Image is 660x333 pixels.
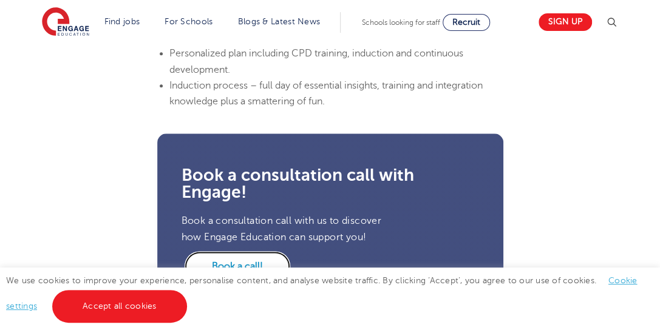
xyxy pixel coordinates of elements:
[539,13,592,31] a: Sign up
[362,18,440,27] span: Schools looking for staff
[452,18,480,27] span: Recruit
[185,251,290,281] a: Book a call!
[182,167,479,201] h3: Book a consultation call with Engage!
[104,17,140,26] a: Find jobs
[238,17,321,26] a: Blogs & Latest News
[443,14,490,31] a: Recruit
[42,7,89,38] img: Engage Education
[169,80,483,107] span: Induction process – full day of essential insights, training and integration knowledge plus a sma...
[182,213,384,245] p: Book a consultation call with us to discover how Engage Education can support you!
[6,276,637,311] span: We use cookies to improve your experience, personalise content, and analyse website traffic. By c...
[52,290,187,323] a: Accept all cookies
[165,17,213,26] a: For Schools
[169,48,463,75] span: Personalized plan including CPD training, induction and continuous development.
